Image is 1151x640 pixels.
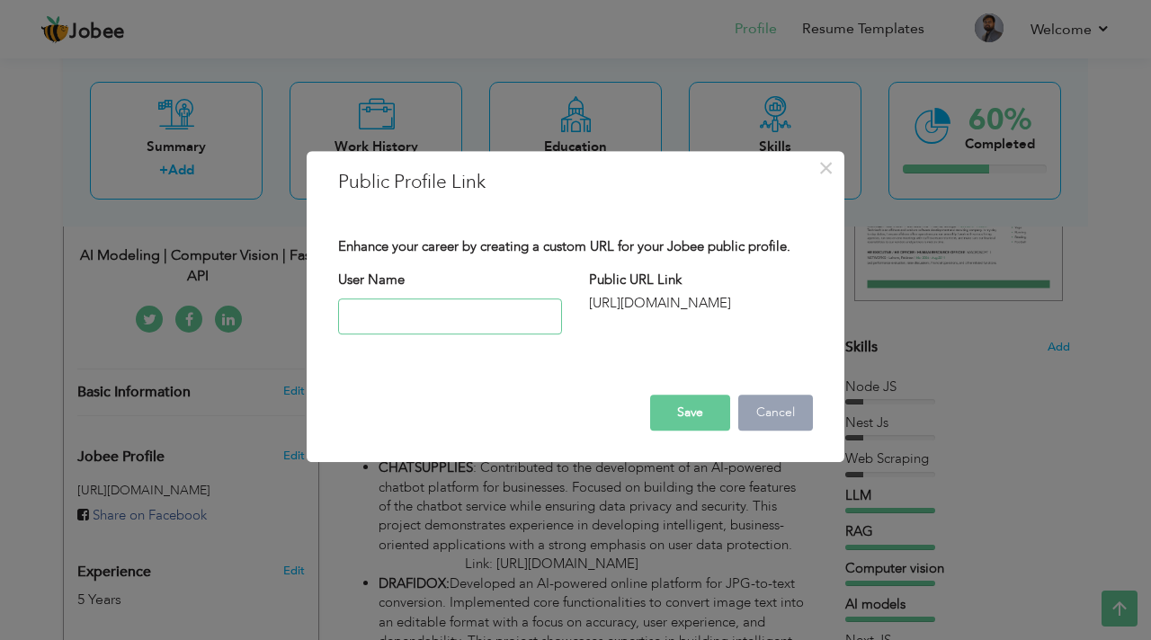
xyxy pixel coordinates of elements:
[811,154,840,182] button: Close
[738,395,813,431] button: Cancel
[589,294,813,313] div: [URL][DOMAIN_NAME]
[338,271,405,289] label: User Name
[818,152,834,184] span: ×
[338,169,813,196] h3: Public Profile Link
[338,238,790,257] label: Enhance your career by creating a custom URL for your Jobee public profile.
[650,395,730,431] button: Save
[589,271,682,289] label: Public URL Link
